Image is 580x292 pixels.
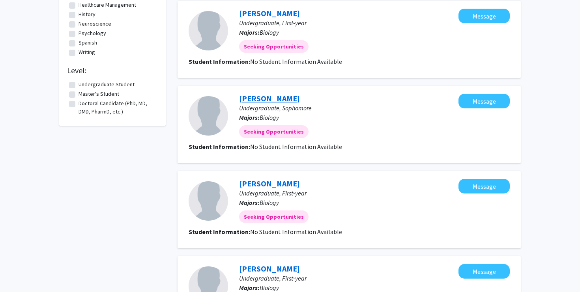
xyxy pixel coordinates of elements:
mat-chip: Seeking Opportunities [239,40,309,53]
span: Undergraduate, First-year [239,189,307,197]
b: Majors: [239,199,260,206]
mat-chip: Seeking Opportunities [239,210,309,223]
b: Majors: [239,284,260,292]
label: Neuroscience [79,20,111,28]
a: [PERSON_NAME] [239,179,300,188]
span: Biology [260,284,279,292]
span: Biology [260,28,279,36]
label: Doctoral Candidate (PhD, MD, DMD, PharmD, etc.) [79,99,156,116]
b: Majors: [239,113,260,121]
b: Student Information: [189,58,250,65]
a: [PERSON_NAME] [239,8,300,18]
iframe: Chat [6,257,34,286]
label: Spanish [79,39,97,47]
h2: Level: [67,66,158,75]
label: Healthcare Management [79,1,136,9]
button: Message Aubrey Fessler [458,9,510,23]
label: History [79,10,95,19]
span: No Student Information Available [250,228,342,236]
b: Majors: [239,28,260,36]
button: Message Lily Bruner [458,94,510,108]
label: Undergraduate Student [79,80,135,89]
a: [PERSON_NAME] [239,264,300,273]
button: Message Kayley Simon [458,179,510,193]
button: Message Brianna Harvey [458,264,510,279]
label: Writing [79,48,95,56]
span: No Student Information Available [250,143,342,151]
span: No Student Information Available [250,58,342,65]
label: Master's Student [79,90,119,98]
label: Psychology [79,29,106,37]
b: Student Information: [189,143,250,151]
a: [PERSON_NAME] [239,93,300,103]
span: Undergraduate, First-year [239,274,307,282]
span: Biology [260,113,279,121]
b: Student Information: [189,228,250,236]
span: Undergraduate, First-year [239,19,307,27]
span: Biology [260,199,279,206]
mat-chip: Seeking Opportunities [239,125,309,138]
span: Undergraduate, Sophomore [239,104,312,112]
